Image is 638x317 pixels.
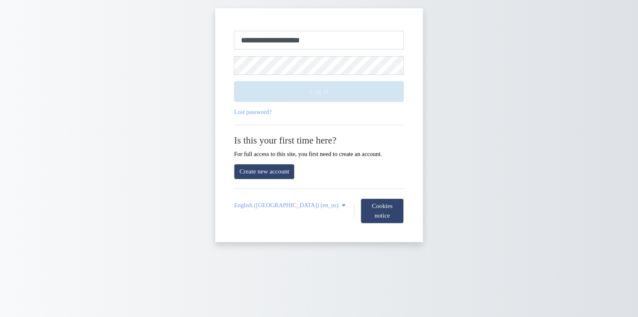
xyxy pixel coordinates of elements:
h2: Is this your first time here? [234,135,404,146]
a: Lost password? [234,109,272,115]
button: Cookies notice [361,198,404,223]
button: Log in [234,81,404,102]
div: For full access to this site, you first need to create an account. [234,135,404,157]
a: Create new account [234,164,295,179]
a: English (United States) ‎(en_us)‎ [234,202,348,209]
